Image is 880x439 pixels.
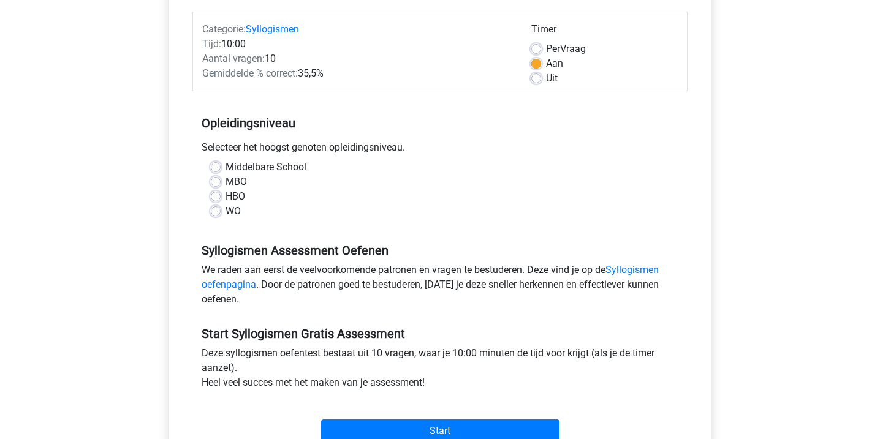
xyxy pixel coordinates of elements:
[193,37,522,51] div: 10:00
[546,43,560,54] span: Per
[531,22,678,42] div: Timer
[546,71,558,86] label: Uit
[192,140,688,160] div: Selecteer het hoogst genoten opleidingsniveau.
[202,23,246,35] span: Categorie:
[202,53,265,64] span: Aantal vragen:
[192,263,688,312] div: We raden aan eerst de veelvoorkomende patronen en vragen te bestuderen. Deze vind je op de . Door...
[193,66,522,81] div: 35,5%
[192,346,688,395] div: Deze syllogismen oefentest bestaat uit 10 vragen, waar je 10:00 minuten de tijd voor krijgt (als ...
[202,38,221,50] span: Tijd:
[202,111,678,135] h5: Opleidingsniveau
[546,56,563,71] label: Aan
[202,67,298,79] span: Gemiddelde % correct:
[226,189,245,204] label: HBO
[226,160,306,174] label: Middelbare School
[193,51,522,66] div: 10
[226,174,247,189] label: MBO
[202,243,678,258] h5: Syllogismen Assessment Oefenen
[226,204,241,219] label: WO
[202,326,678,341] h5: Start Syllogismen Gratis Assessment
[246,23,299,35] a: Syllogismen
[546,42,586,56] label: Vraag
